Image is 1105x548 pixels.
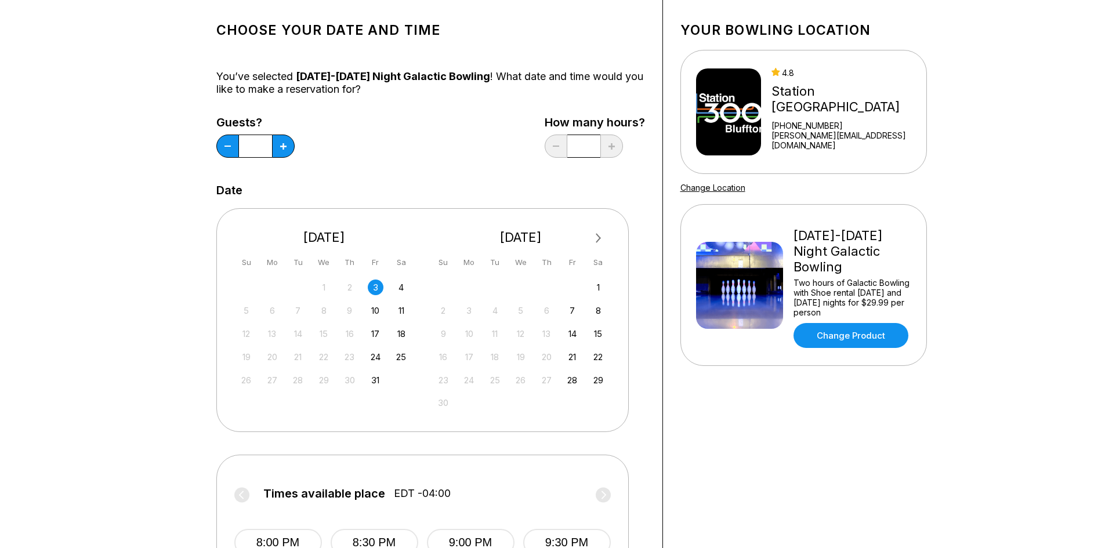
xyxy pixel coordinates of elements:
div: Not available Wednesday, November 12th, 2025 [513,326,528,342]
div: Mo [461,255,477,270]
div: Not available Monday, November 3rd, 2025 [461,303,477,318]
div: Not available Sunday, November 2nd, 2025 [436,303,451,318]
div: Not available Wednesday, October 8th, 2025 [316,303,332,318]
div: Not available Sunday, November 16th, 2025 [436,349,451,365]
span: Times available place [263,487,385,500]
div: Not available Tuesday, October 28th, 2025 [290,372,306,388]
div: Two hours of Galactic Bowling with Shoe rental [DATE] and [DATE] nights for $29.99 per person [794,278,911,317]
div: Not available Wednesday, October 29th, 2025 [316,372,332,388]
div: Mo [265,255,280,270]
div: Not available Wednesday, October 1st, 2025 [316,280,332,295]
div: Not available Thursday, November 20th, 2025 [539,349,555,365]
div: Station [GEOGRAPHIC_DATA] [771,84,921,115]
div: Choose Friday, October 3rd, 2025 [368,280,383,295]
button: Next Month [589,229,608,248]
div: We [316,255,332,270]
div: Not available Thursday, October 30th, 2025 [342,372,357,388]
img: Station 300 Bluffton [696,68,762,155]
div: month 2025-10 [237,278,411,388]
div: Not available Wednesday, November 19th, 2025 [513,349,528,365]
div: Not available Wednesday, October 15th, 2025 [316,326,332,342]
div: Fr [564,255,580,270]
div: Choose Friday, October 24th, 2025 [368,349,383,365]
div: Not available Sunday, November 30th, 2025 [436,395,451,411]
div: Choose Saturday, November 22nd, 2025 [590,349,606,365]
div: Not available Tuesday, November 25th, 2025 [487,372,503,388]
label: Date [216,184,242,197]
div: Sa [590,255,606,270]
div: 4.8 [771,68,921,78]
div: Choose Friday, October 10th, 2025 [368,303,383,318]
div: [DATE] [431,230,611,245]
div: Not available Sunday, October 12th, 2025 [238,326,254,342]
div: Tu [290,255,306,270]
div: Su [436,255,451,270]
div: Not available Monday, October 13th, 2025 [265,326,280,342]
div: Not available Thursday, November 6th, 2025 [539,303,555,318]
div: You’ve selected ! What date and time would you like to make a reservation for? [216,70,645,96]
label: How many hours? [545,116,645,129]
div: Not available Thursday, October 2nd, 2025 [342,280,357,295]
div: Not available Thursday, November 27th, 2025 [539,372,555,388]
div: Not available Tuesday, November 18th, 2025 [487,349,503,365]
div: We [513,255,528,270]
div: Fr [368,255,383,270]
div: Not available Monday, November 24th, 2025 [461,372,477,388]
div: Choose Saturday, November 1st, 2025 [590,280,606,295]
div: [PHONE_NUMBER] [771,121,921,130]
a: [PERSON_NAME][EMAIL_ADDRESS][DOMAIN_NAME] [771,130,921,150]
div: month 2025-11 [434,278,608,411]
div: Not available Tuesday, November 11th, 2025 [487,326,503,342]
h1: Choose your Date and time [216,22,645,38]
div: Not available Sunday, October 26th, 2025 [238,372,254,388]
div: Not available Tuesday, October 7th, 2025 [290,303,306,318]
div: Choose Friday, October 31st, 2025 [368,372,383,388]
div: Not available Sunday, November 9th, 2025 [436,326,451,342]
div: Not available Sunday, October 19th, 2025 [238,349,254,365]
span: [DATE]-[DATE] Night Galactic Bowling [296,70,490,82]
div: Choose Saturday, October 11th, 2025 [393,303,409,318]
div: Choose Friday, November 7th, 2025 [564,303,580,318]
div: [DATE] [234,230,414,245]
div: Not available Thursday, October 23rd, 2025 [342,349,357,365]
img: Friday-Saturday Night Galactic Bowling [696,242,783,329]
div: Not available Thursday, October 9th, 2025 [342,303,357,318]
div: Choose Saturday, November 8th, 2025 [590,303,606,318]
div: Not available Sunday, November 23rd, 2025 [436,372,451,388]
div: Choose Saturday, November 29th, 2025 [590,372,606,388]
div: Choose Friday, October 17th, 2025 [368,326,383,342]
div: Choose Friday, November 14th, 2025 [564,326,580,342]
h1: Your bowling location [680,22,927,38]
div: Not available Monday, October 27th, 2025 [265,372,280,388]
div: Not available Monday, October 20th, 2025 [265,349,280,365]
div: Not available Tuesday, October 21st, 2025 [290,349,306,365]
div: Not available Monday, October 6th, 2025 [265,303,280,318]
div: Th [539,255,555,270]
a: Change Product [794,323,908,348]
div: Th [342,255,357,270]
div: Not available Tuesday, October 14th, 2025 [290,326,306,342]
div: [DATE]-[DATE] Night Galactic Bowling [794,228,911,275]
div: Choose Saturday, October 18th, 2025 [393,326,409,342]
div: Not available Thursday, October 16th, 2025 [342,326,357,342]
div: Not available Tuesday, November 4th, 2025 [487,303,503,318]
div: Choose Saturday, October 25th, 2025 [393,349,409,365]
div: Not available Wednesday, October 22nd, 2025 [316,349,332,365]
div: Sa [393,255,409,270]
div: Su [238,255,254,270]
div: Not available Thursday, November 13th, 2025 [539,326,555,342]
div: Not available Sunday, October 5th, 2025 [238,303,254,318]
div: Choose Friday, November 21st, 2025 [564,349,580,365]
div: Choose Saturday, October 4th, 2025 [393,280,409,295]
div: Not available Wednesday, November 5th, 2025 [513,303,528,318]
div: Not available Monday, November 10th, 2025 [461,326,477,342]
div: Choose Friday, November 28th, 2025 [564,372,580,388]
div: Not available Monday, November 17th, 2025 [461,349,477,365]
div: Tu [487,255,503,270]
label: Guests? [216,116,295,129]
div: Choose Saturday, November 15th, 2025 [590,326,606,342]
div: Not available Wednesday, November 26th, 2025 [513,372,528,388]
a: Change Location [680,183,745,193]
span: EDT -04:00 [394,487,451,500]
